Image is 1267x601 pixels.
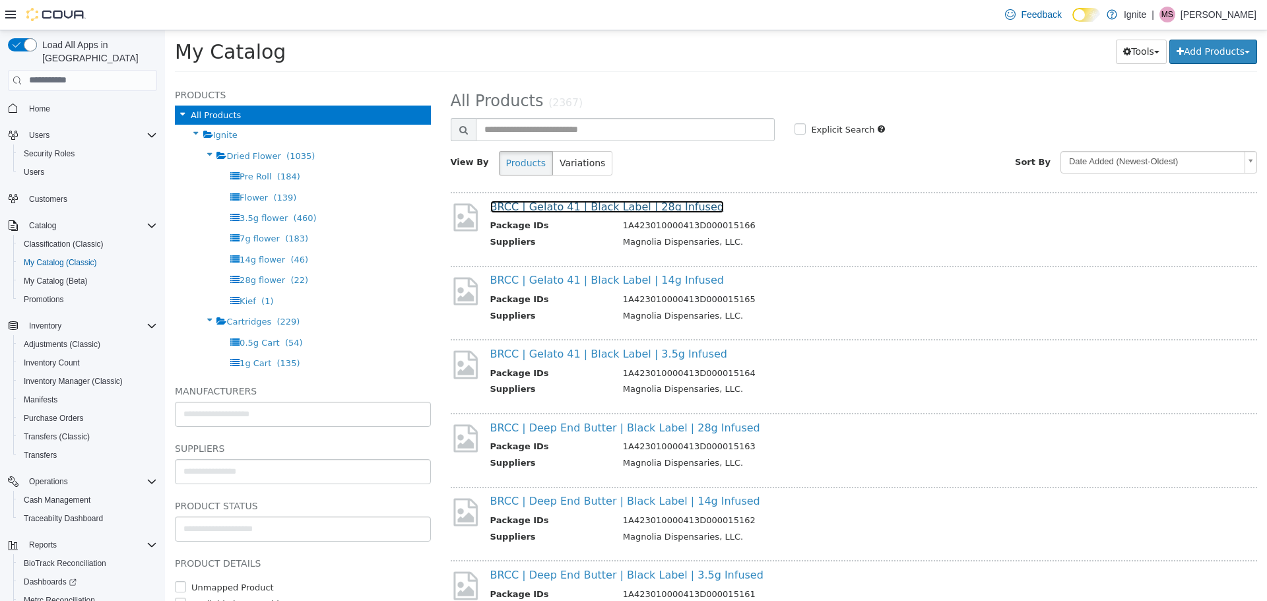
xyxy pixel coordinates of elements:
span: Promotions [18,292,157,307]
button: Transfers (Classic) [13,427,162,446]
td: Magnolia Dispensaries, LLC. [448,205,1063,222]
span: Kief [75,266,91,276]
button: Operations [24,474,73,490]
h5: Product Status [10,468,266,484]
span: All Products [286,61,379,80]
span: (229) [112,286,135,296]
a: Inventory Count [18,355,85,371]
img: missing-image.png [286,466,315,498]
a: Users [18,164,49,180]
span: Catalog [29,220,56,231]
button: Products [334,121,388,145]
span: Ignite [48,100,73,110]
td: 1A423010000413D000015164 [448,336,1063,353]
img: missing-image.png [286,171,315,203]
span: Inventory Count [18,355,157,371]
span: View By [286,127,324,137]
span: (46) [125,224,143,234]
th: Package IDs [325,484,448,500]
a: My Catalog (Beta) [18,273,93,289]
label: Available by Dropship [23,567,119,581]
span: BioTrack Reconciliation [18,555,157,571]
span: Cartridges [61,286,106,296]
button: Catalog [3,216,162,235]
span: Operations [24,474,157,490]
span: Dried Flower [61,121,115,131]
span: Customers [24,191,157,207]
td: 1A423010000413D000015163 [448,410,1063,426]
th: Suppliers [325,426,448,443]
th: Package IDs [325,263,448,279]
span: Transfers [18,447,157,463]
button: My Catalog (Beta) [13,272,162,290]
span: Inventory Manager (Classic) [24,376,123,387]
a: BRCC | Deep End Butter | Black Label | 14g Infused [325,464,595,477]
button: Catalog [24,218,61,234]
span: Inventory Count [24,358,80,368]
button: Add Products [1004,9,1092,34]
span: All Products [26,80,76,90]
span: Home [24,100,157,117]
span: (1035) [121,121,150,131]
span: Pre Roll [75,141,106,151]
span: Security Roles [18,146,157,162]
span: 28g flower [75,245,120,255]
span: Load All Apps in [GEOGRAPHIC_DATA] [37,38,157,65]
button: Operations [3,472,162,491]
button: Inventory Count [13,354,162,372]
span: Cash Management [24,495,90,505]
span: Transfers [24,450,57,460]
a: Promotions [18,292,69,307]
a: BRCC | Deep End Butter | Black Label | 28g Infused [325,391,595,404]
span: 1g Cart [75,328,106,338]
span: Classification (Classic) [18,236,157,252]
a: Dashboards [13,573,162,591]
td: Magnolia Dispensaries, LLC. [448,279,1063,296]
img: Cova [26,8,86,21]
button: Home [3,99,162,118]
span: Reports [29,540,57,550]
span: Catalog [24,218,157,234]
button: Transfers [13,446,162,464]
th: Suppliers [325,279,448,296]
a: Home [24,101,55,117]
a: Date Added (Newest-Oldest) [895,121,1092,143]
span: 3.5g flower [75,183,123,193]
span: (139) [108,162,131,172]
span: Classification (Classic) [24,239,104,249]
span: Flower [75,162,103,172]
span: Inventory [24,318,157,334]
span: BioTrack Reconciliation [24,558,106,569]
span: Customers [29,194,67,205]
input: Dark Mode [1072,8,1100,22]
button: My Catalog (Classic) [13,253,162,272]
a: BioTrack Reconciliation [18,555,112,571]
img: missing-image.png [286,245,315,277]
span: My Catalog (Beta) [24,276,88,286]
th: Suppliers [325,500,448,517]
h5: Products [10,57,266,73]
label: Unmapped Product [23,551,109,564]
span: Users [24,127,157,143]
td: Magnolia Dispensaries, LLC. [448,352,1063,369]
label: Explicit Search [643,93,709,106]
a: Security Roles [18,146,80,162]
span: Users [24,167,44,177]
span: Operations [29,476,68,487]
button: Variations [387,121,447,145]
span: Dashboards [18,574,157,590]
button: Users [24,127,55,143]
span: (22) [125,245,143,255]
p: Ignite [1124,7,1146,22]
span: Manifests [18,392,157,408]
button: Security Roles [13,144,162,163]
span: 14g flower [75,224,120,234]
th: Package IDs [325,557,448,574]
span: (183) [120,203,143,213]
span: Inventory Manager (Classic) [18,373,157,389]
img: missing-image.png [286,392,315,424]
button: Adjustments (Classic) [13,335,162,354]
span: 7g flower [75,203,115,213]
td: 1A423010000413D000015161 [448,557,1063,574]
h5: Suppliers [10,410,266,426]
